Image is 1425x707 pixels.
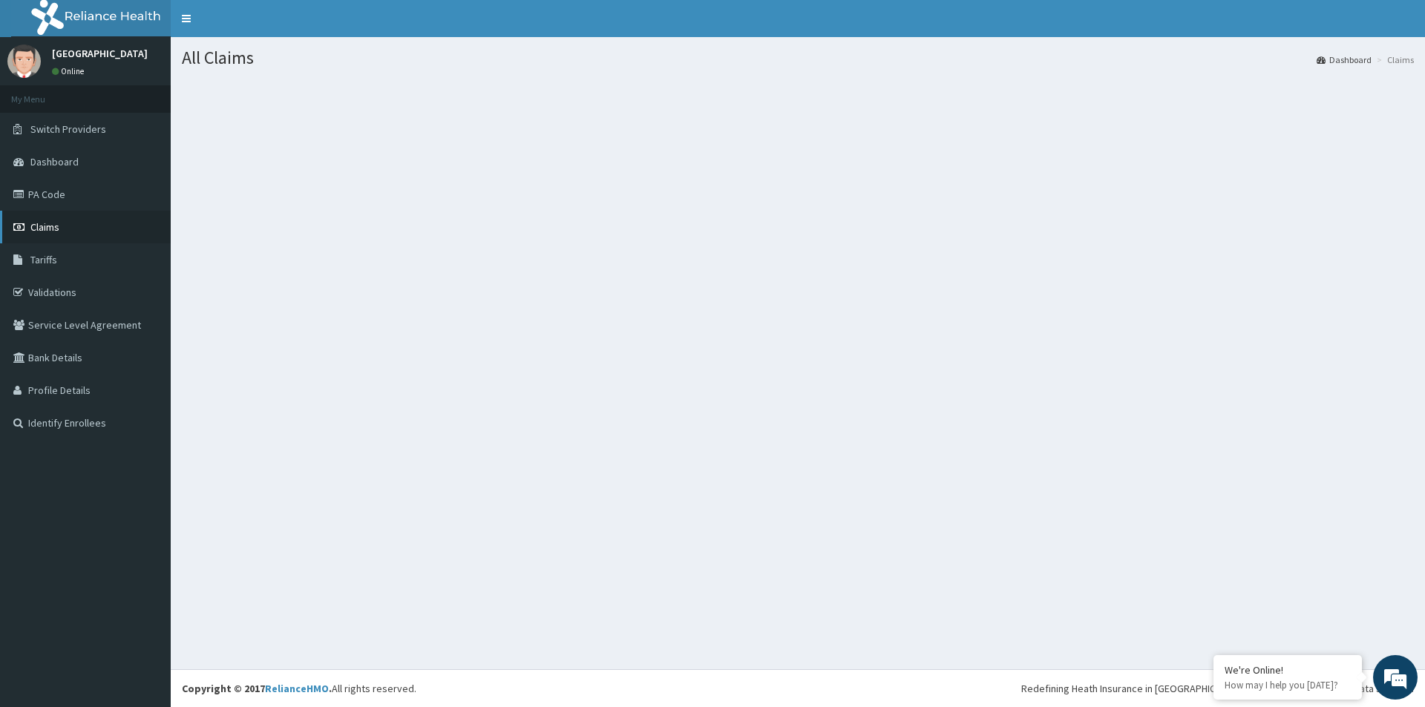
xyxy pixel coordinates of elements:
div: Chat with us now [77,83,249,102]
textarea: Type your message and hit 'Enter' [7,405,283,457]
a: Dashboard [1317,53,1372,66]
div: Redefining Heath Insurance in [GEOGRAPHIC_DATA] using Telemedicine and Data Science! [1021,681,1414,696]
div: Minimize live chat window [243,7,279,43]
img: User Image [7,45,41,78]
span: Switch Providers [30,122,106,136]
img: d_794563401_company_1708531726252_794563401 [27,74,60,111]
footer: All rights reserved. [171,669,1425,707]
div: We're Online! [1225,663,1351,677]
span: We're online! [86,187,205,337]
p: How may I help you today? [1225,679,1351,691]
span: Claims [30,220,59,234]
a: RelianceHMO [265,682,329,695]
li: Claims [1373,53,1414,66]
a: Online [52,66,88,76]
h1: All Claims [182,48,1414,68]
span: Tariffs [30,253,57,266]
strong: Copyright © 2017 . [182,682,332,695]
span: Dashboard [30,155,79,168]
p: [GEOGRAPHIC_DATA] [52,48,148,59]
